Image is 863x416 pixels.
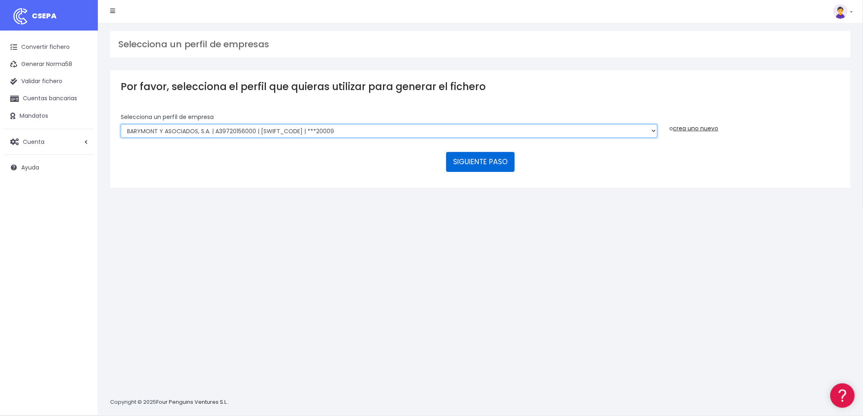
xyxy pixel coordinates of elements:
[4,39,94,56] a: Convertir fichero
[4,108,94,125] a: Mandatos
[673,124,719,132] a: crea uno nuevo
[156,398,228,406] a: Four Penguins Ventures S.L.
[23,137,44,145] span: Cuenta
[446,152,515,172] button: SIGUIENTE PASO
[4,133,94,150] a: Cuenta
[121,81,840,92] h3: Por favor, selecciona el perfil que quieras utilizar para generar el fichero
[110,398,229,407] p: Copyright © 2025 .
[32,11,57,21] span: CSEPA
[4,73,94,90] a: Validar fichero
[118,39,843,50] h3: Selecciona un perfil de empresas
[4,56,94,73] a: Generar Norma58
[4,159,94,176] a: Ayuda
[833,4,848,19] img: profile
[10,6,31,26] img: logo
[121,113,214,121] label: Selecciona un perfíl de empresa
[21,163,39,172] span: Ayuda
[4,90,94,107] a: Cuentas bancarias
[670,113,841,133] div: o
